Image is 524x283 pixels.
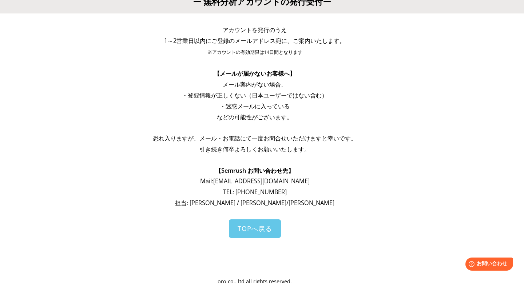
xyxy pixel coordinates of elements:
span: TOPへ戻る [238,224,272,233]
a: TOPへ戻る [229,219,281,238]
span: 引き続き何卒よろしくお願いいたします。 [199,145,310,153]
span: Mail: [EMAIL_ADDRESS][DOMAIN_NAME] [200,177,310,185]
span: ・迷惑メールに入っている [220,102,290,110]
iframe: Help widget launcher [459,255,516,275]
span: アカウントを発行のうえ [223,26,287,34]
span: 恐れ入りますが、メール・お電話にて一度お問合せいただけますと幸いです。 [153,134,357,142]
span: などの可能性がございます。 [217,113,293,121]
span: ・登録情報が正しくない（日本ユーザーではない含む） [182,91,327,99]
span: ※アカウントの有効期限は14日間となります [207,49,302,55]
span: 担当: [PERSON_NAME] / [PERSON_NAME]/[PERSON_NAME] [175,199,334,207]
span: 【Semrush お問い合わせ先】 [215,167,294,175]
span: 【メールが届かないお客様へ】 [214,69,295,77]
span: 1～2営業日以内にご登録のメールアドレス宛に、ご案内いたします。 [164,37,345,45]
span: TEL: [PHONE_NUMBER] [223,188,287,196]
span: メール案内がない場合、 [223,80,287,88]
